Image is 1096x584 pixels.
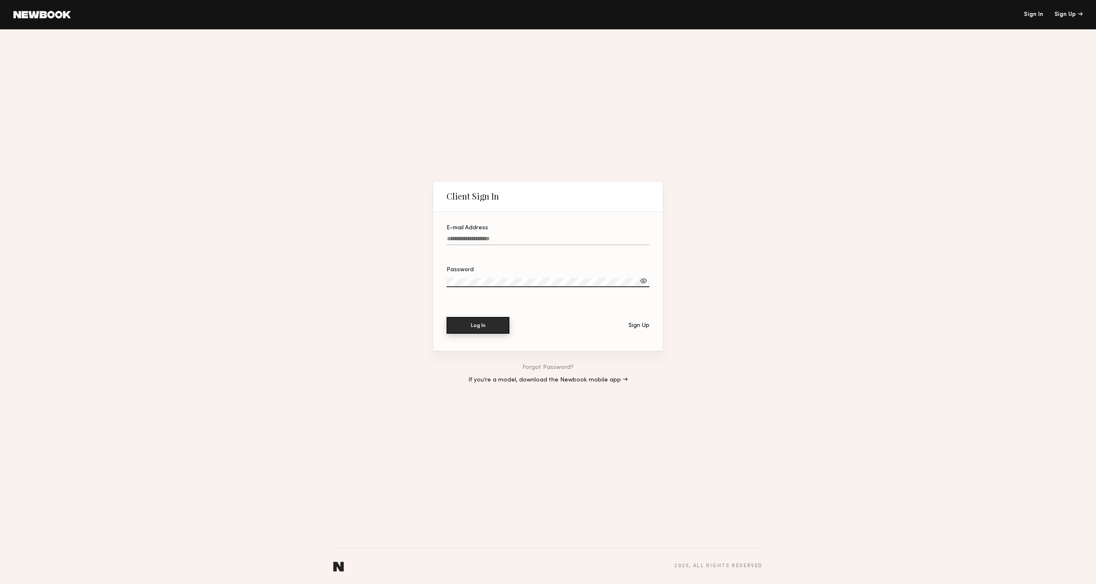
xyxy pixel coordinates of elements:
[629,323,649,329] div: Sign Up
[447,278,649,287] input: Password
[1054,12,1083,18] div: Sign Up
[522,365,574,371] a: Forgot Password?
[447,267,649,273] div: Password
[447,191,499,201] div: Client Sign In
[447,225,649,231] div: E-mail Address
[1024,12,1043,18] a: Sign In
[468,377,628,383] a: If you’re a model, download the Newbook mobile app →
[447,236,649,245] input: E-mail Address
[447,317,509,334] button: Log In
[674,563,763,569] div: 2025 , all rights reserved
